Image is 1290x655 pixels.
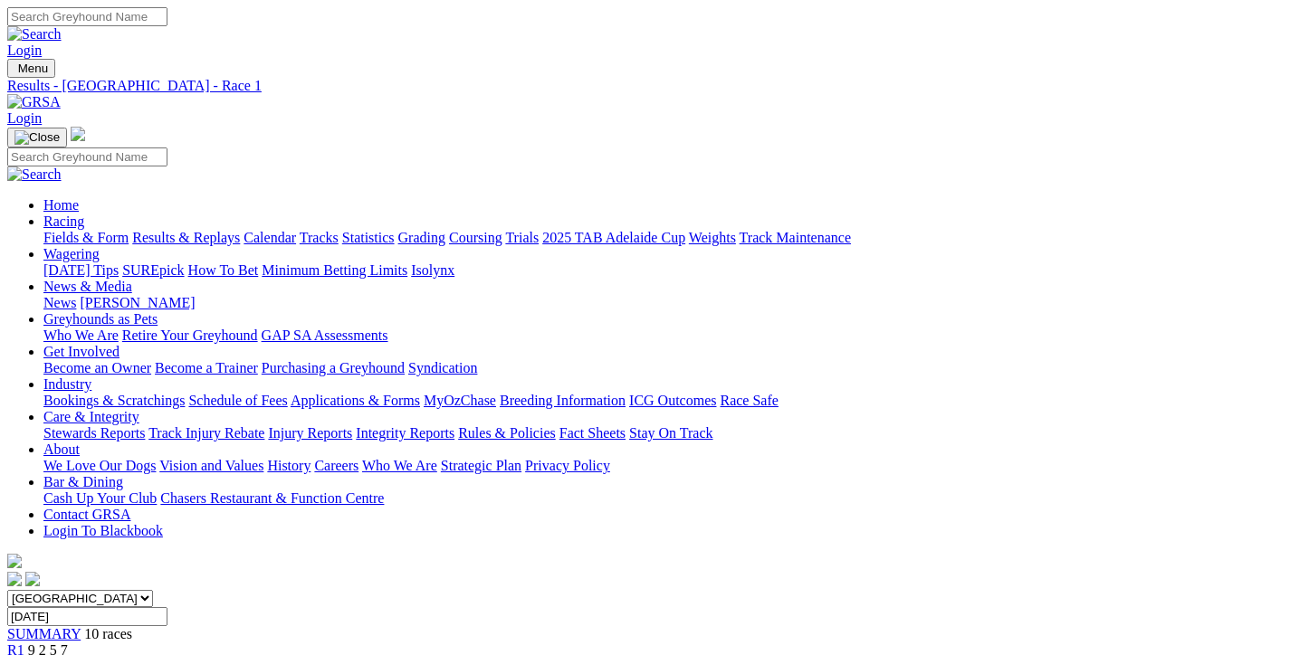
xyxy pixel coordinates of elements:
[14,130,60,145] img: Close
[71,127,85,141] img: logo-grsa-white.png
[43,474,123,489] a: Bar & Dining
[18,62,48,75] span: Menu
[188,393,287,408] a: Schedule of Fees
[43,441,80,457] a: About
[7,43,42,58] a: Login
[7,626,81,641] a: SUMMARY
[43,360,1283,376] div: Get Involved
[43,327,119,343] a: Who We Are
[43,393,1283,409] div: Industry
[43,214,84,229] a: Racing
[7,572,22,586] img: facebook.svg
[268,425,352,441] a: Injury Reports
[7,128,67,147] button: Toggle navigation
[740,230,851,245] a: Track Maintenance
[43,279,132,294] a: News & Media
[43,409,139,424] a: Care & Integrity
[356,425,454,441] a: Integrity Reports
[43,344,119,359] a: Get Involved
[7,147,167,166] input: Search
[43,507,130,522] a: Contact GRSA
[43,230,129,245] a: Fields & Form
[441,458,521,473] a: Strategic Plan
[267,458,311,473] a: History
[43,262,1283,279] div: Wagering
[424,393,496,408] a: MyOzChase
[25,572,40,586] img: twitter.svg
[720,393,778,408] a: Race Safe
[7,607,167,626] input: Select date
[122,327,258,343] a: Retire Your Greyhound
[629,425,712,441] a: Stay On Track
[291,393,420,408] a: Applications & Forms
[342,230,395,245] a: Statistics
[122,262,184,278] a: SUREpick
[43,197,79,213] a: Home
[43,490,157,506] a: Cash Up Your Club
[159,458,263,473] a: Vision and Values
[542,230,685,245] a: 2025 TAB Adelaide Cup
[43,376,91,392] a: Industry
[43,458,1283,474] div: About
[43,360,151,375] a: Become an Owner
[43,230,1283,246] div: Racing
[43,246,100,261] a: Wagering
[300,230,339,245] a: Tracks
[525,458,610,473] a: Privacy Policy
[362,458,437,473] a: Who We Are
[398,230,445,245] a: Grading
[43,458,156,473] a: We Love Our Dogs
[629,393,716,408] a: ICG Outcomes
[7,110,42,126] a: Login
[262,360,405,375] a: Purchasing a Greyhound
[155,360,258,375] a: Become a Trainer
[160,490,384,506] a: Chasers Restaurant & Function Centre
[262,262,407,278] a: Minimum Betting Limits
[559,425,626,441] a: Fact Sheets
[411,262,454,278] a: Isolynx
[43,262,119,278] a: [DATE] Tips
[7,94,61,110] img: GRSA
[408,360,477,375] a: Syndication
[505,230,539,245] a: Trials
[43,425,145,441] a: Stewards Reports
[244,230,296,245] a: Calendar
[43,295,1283,311] div: News & Media
[7,59,55,78] button: Toggle navigation
[7,166,62,183] img: Search
[84,626,132,641] span: 10 races
[7,554,22,568] img: logo-grsa-white.png
[148,425,264,441] a: Track Injury Rebate
[43,425,1283,441] div: Care & Integrity
[43,327,1283,344] div: Greyhounds as Pets
[43,393,185,408] a: Bookings & Scratchings
[458,425,556,441] a: Rules & Policies
[43,523,163,538] a: Login To Blackbook
[132,230,240,245] a: Results & Replays
[7,78,1283,94] a: Results - [GEOGRAPHIC_DATA] - Race 1
[43,490,1283,507] div: Bar & Dining
[689,230,736,245] a: Weights
[449,230,502,245] a: Coursing
[500,393,626,408] a: Breeding Information
[80,295,195,310] a: [PERSON_NAME]
[188,262,259,278] a: How To Bet
[262,327,388,343] a: GAP SA Assessments
[43,311,158,327] a: Greyhounds as Pets
[7,7,167,26] input: Search
[43,295,76,310] a: News
[7,26,62,43] img: Search
[314,458,358,473] a: Careers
